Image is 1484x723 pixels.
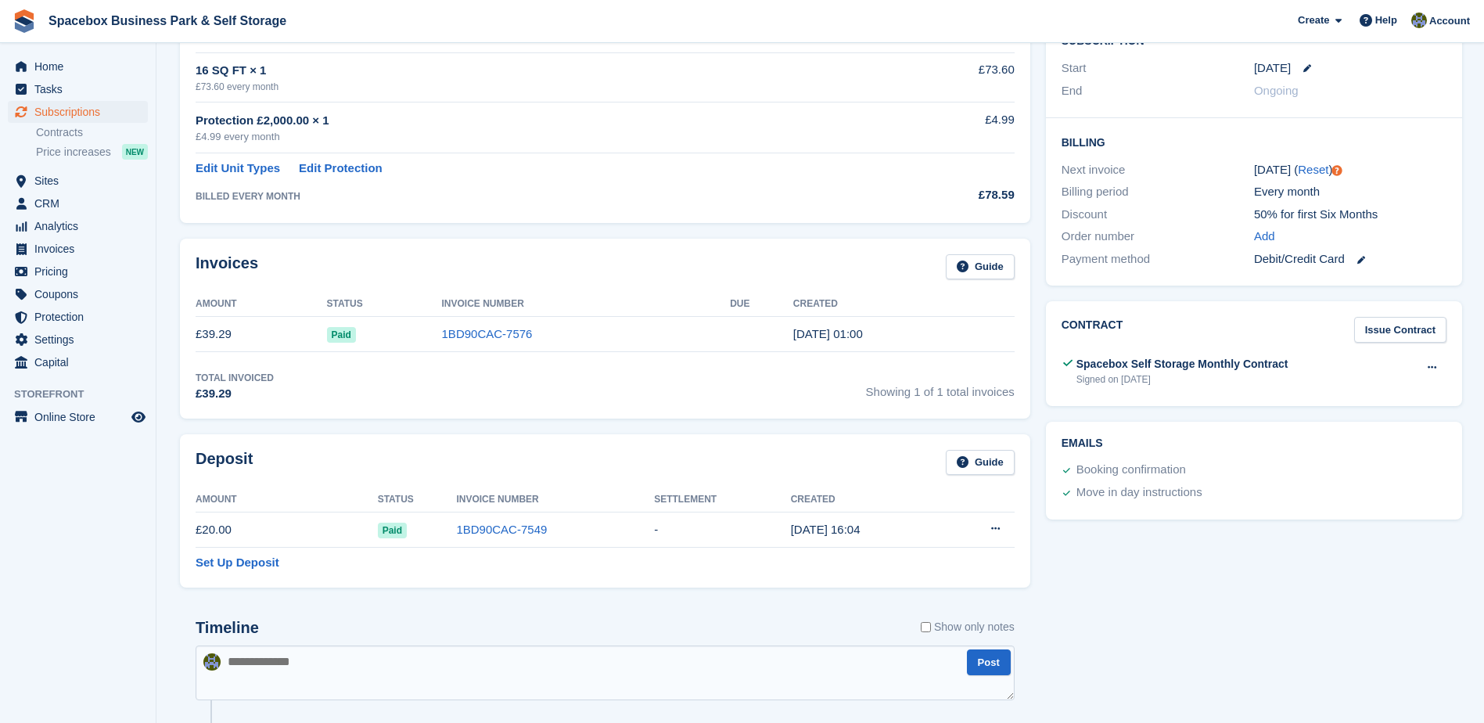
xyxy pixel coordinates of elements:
[1062,183,1254,201] div: Billing period
[8,238,148,260] a: menu
[1076,372,1288,387] div: Signed on [DATE]
[34,192,128,214] span: CRM
[34,283,128,305] span: Coupons
[34,238,128,260] span: Invoices
[8,192,148,214] a: menu
[378,487,457,513] th: Status
[203,653,221,671] img: sahil
[196,554,279,572] a: Set Up Deposit
[36,145,111,160] span: Price increases
[196,112,882,130] div: Protection £2,000.00 × 1
[1062,437,1446,450] h2: Emails
[1298,13,1329,28] span: Create
[34,56,128,77] span: Home
[196,450,253,476] h2: Deposit
[921,619,1015,635] label: Show only notes
[1062,82,1254,100] div: End
[196,619,259,637] h2: Timeline
[196,371,274,385] div: Total Invoiced
[442,327,533,340] a: 1BD90CAC-7576
[946,450,1015,476] a: Guide
[1254,161,1446,179] div: [DATE] ( )
[34,329,128,351] span: Settings
[42,8,293,34] a: Spacebox Business Park & Self Storage
[8,56,148,77] a: menu
[1062,134,1446,149] h2: Billing
[8,101,148,123] a: menu
[196,254,258,280] h2: Invoices
[196,189,882,203] div: BILLED EVERY MONTH
[1254,183,1446,201] div: Every month
[730,292,793,317] th: Due
[791,523,861,536] time: 2025-08-29 15:04:47 UTC
[34,406,128,428] span: Online Store
[8,78,148,100] a: menu
[1076,356,1288,372] div: Spacebox Self Storage Monthly Contract
[378,523,407,538] span: Paid
[34,215,128,237] span: Analytics
[1298,163,1328,176] a: Reset
[1062,161,1254,179] div: Next invoice
[196,160,280,178] a: Edit Unit Types
[8,170,148,192] a: menu
[36,125,148,140] a: Contracts
[1062,228,1254,246] div: Order number
[196,129,882,145] div: £4.99 every month
[34,170,128,192] span: Sites
[654,487,790,513] th: Settlement
[882,186,1015,204] div: £78.59
[196,292,327,317] th: Amount
[14,387,156,402] span: Storefront
[1429,13,1470,29] span: Account
[946,254,1015,280] a: Guide
[1354,317,1446,343] a: Issue Contract
[34,78,128,100] span: Tasks
[196,317,327,352] td: £39.29
[34,261,128,282] span: Pricing
[1375,13,1397,28] span: Help
[34,101,128,123] span: Subscriptions
[1411,13,1427,28] img: sahil
[196,513,378,548] td: £20.00
[654,513,790,548] td: -
[1062,59,1254,77] div: Start
[8,215,148,237] a: menu
[13,9,36,33] img: stora-icon-8386f47178a22dfd0bd8f6a31ec36ba5ce8667c1dd55bd0f319d3a0aa187defe.svg
[34,351,128,373] span: Capital
[921,619,931,635] input: Show only notes
[8,329,148,351] a: menu
[456,487,654,513] th: Invoice Number
[36,143,148,160] a: Price increases NEW
[866,371,1015,403] span: Showing 1 of 1 total invoices
[791,487,943,513] th: Created
[327,292,442,317] th: Status
[122,144,148,160] div: NEW
[196,385,274,403] div: £39.29
[34,306,128,328] span: Protection
[793,327,863,340] time: 2025-08-31 00:00:59 UTC
[1076,461,1186,480] div: Booking confirmation
[1254,250,1446,268] div: Debit/Credit Card
[1062,250,1254,268] div: Payment method
[1254,59,1291,77] time: 2025-08-31 00:00:00 UTC
[8,283,148,305] a: menu
[8,261,148,282] a: menu
[1076,484,1202,502] div: Move in day instructions
[1254,228,1275,246] a: Add
[1254,206,1446,224] div: 50% for first Six Months
[882,103,1015,153] td: £4.99
[967,649,1011,675] button: Post
[1254,84,1299,97] span: Ongoing
[129,408,148,426] a: Preview store
[793,292,1015,317] th: Created
[327,327,356,343] span: Paid
[1062,206,1254,224] div: Discount
[442,292,731,317] th: Invoice Number
[1062,317,1123,343] h2: Contract
[1330,164,1344,178] div: Tooltip anchor
[196,62,882,80] div: 16 SQ FT × 1
[8,306,148,328] a: menu
[299,160,383,178] a: Edit Protection
[196,487,378,513] th: Amount
[456,523,547,536] a: 1BD90CAC-7549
